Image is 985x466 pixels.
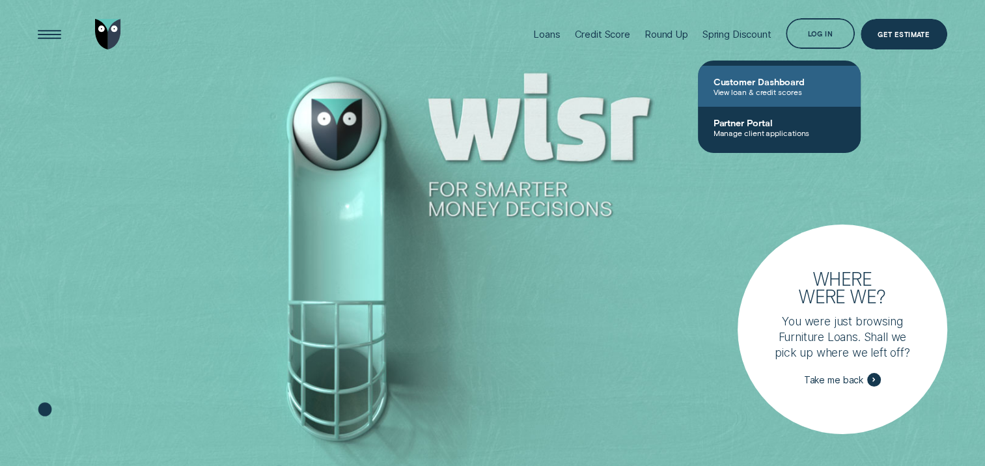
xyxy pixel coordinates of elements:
div: Loans [533,28,560,40]
a: Customer DashboardView loan & credit scores [698,66,861,107]
img: Wisr [95,19,121,50]
span: Partner Portal [714,117,845,128]
span: Customer Dashboard [714,76,845,87]
div: Spring Discount [702,28,771,40]
span: View loan & credit scores [714,87,845,96]
button: Log in [786,18,855,49]
a: Get Estimate [861,19,947,50]
a: Where were we?You were just browsing Furniture Loans. Shall we pick up where we left off?Take me ... [738,225,947,434]
button: Open Menu [34,19,65,50]
a: Partner PortalManage client applications [698,107,861,148]
p: You were just browsing Furniture Loans. Shall we pick up where we left off? [773,314,911,361]
span: Take me back [804,374,863,386]
h3: Where were we? [792,270,893,305]
div: Round Up [645,28,688,40]
span: Manage client applications [714,128,845,137]
div: Credit Score [575,28,630,40]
